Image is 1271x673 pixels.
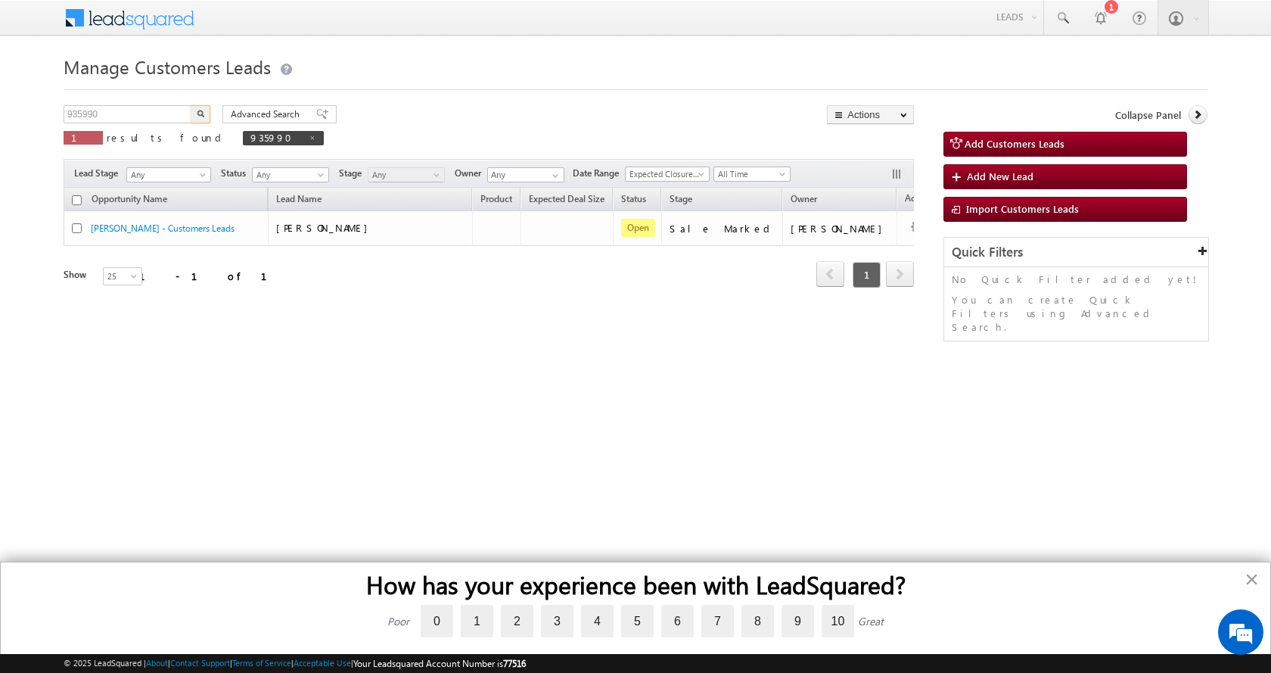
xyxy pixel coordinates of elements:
[791,222,890,235] div: [PERSON_NAME]
[353,658,526,669] span: Your Leadsquared Account Number is
[461,605,493,637] label: 1
[339,167,368,180] span: Stage
[858,614,884,628] div: Great
[455,167,487,180] span: Owner
[197,110,204,117] img: Search
[827,105,914,124] button: Actions
[74,167,124,180] span: Lead Stage
[853,262,881,288] span: 1
[544,168,563,183] a: Show All Items
[64,55,271,79] span: Manage Customers Leads
[966,202,1079,215] span: Import Customers Leads
[221,167,252,180] span: Status
[529,193,604,204] span: Expected Deal Size
[897,190,943,210] span: Actions
[816,261,844,287] span: prev
[276,221,375,234] span: [PERSON_NAME]
[71,131,95,144] span: 1
[421,605,453,637] label: 0
[64,268,91,282] div: Show
[170,658,230,668] a: Contact Support
[64,656,526,671] span: © 2025 LeadSquared | | | | |
[1245,567,1259,591] button: Close
[104,270,144,283] span: 25
[581,605,614,637] label: 4
[127,168,206,182] span: Any
[253,168,325,182] span: Any
[231,107,304,121] span: Advanced Search
[621,219,655,237] span: Open
[139,267,285,285] div: 1 - 1 of 1
[822,605,854,637] label: 10
[146,658,168,668] a: About
[269,191,329,210] span: Lead Name
[503,658,526,669] span: 77516
[714,167,786,181] span: All Time
[952,293,1201,334] p: You can create Quick Filters using Advanced Search.
[92,193,167,204] span: Opportunity Name
[91,223,235,234] a: [PERSON_NAME] - Customers Leads
[621,605,654,637] label: 5
[541,605,573,637] label: 3
[886,261,914,287] span: next
[791,193,817,204] span: Owner
[232,658,291,668] a: Terms of Service
[614,191,654,210] a: Status
[965,137,1064,150] span: Add Customers Leads
[670,193,692,204] span: Stage
[1115,108,1181,122] span: Collapse Panel
[250,131,301,144] span: 935990
[741,605,774,637] label: 8
[487,167,564,182] input: Type to Search
[480,193,512,204] span: Product
[952,273,1201,286] p: No Quick Filter added yet!
[967,170,1033,182] span: Add New Lead
[368,168,440,182] span: Any
[107,131,227,144] span: results found
[294,658,351,668] a: Acceptable Use
[670,222,775,235] div: Sale Marked
[944,238,1208,267] div: Quick Filters
[573,167,625,180] span: Date Range
[501,605,533,637] label: 2
[31,570,1240,599] h2: How has your experience been with LeadSquared?
[701,605,734,637] label: 7
[387,614,409,628] div: Poor
[72,195,82,205] input: Check all records
[782,605,814,637] label: 9
[626,167,704,181] span: Expected Closure Date
[661,605,694,637] label: 6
